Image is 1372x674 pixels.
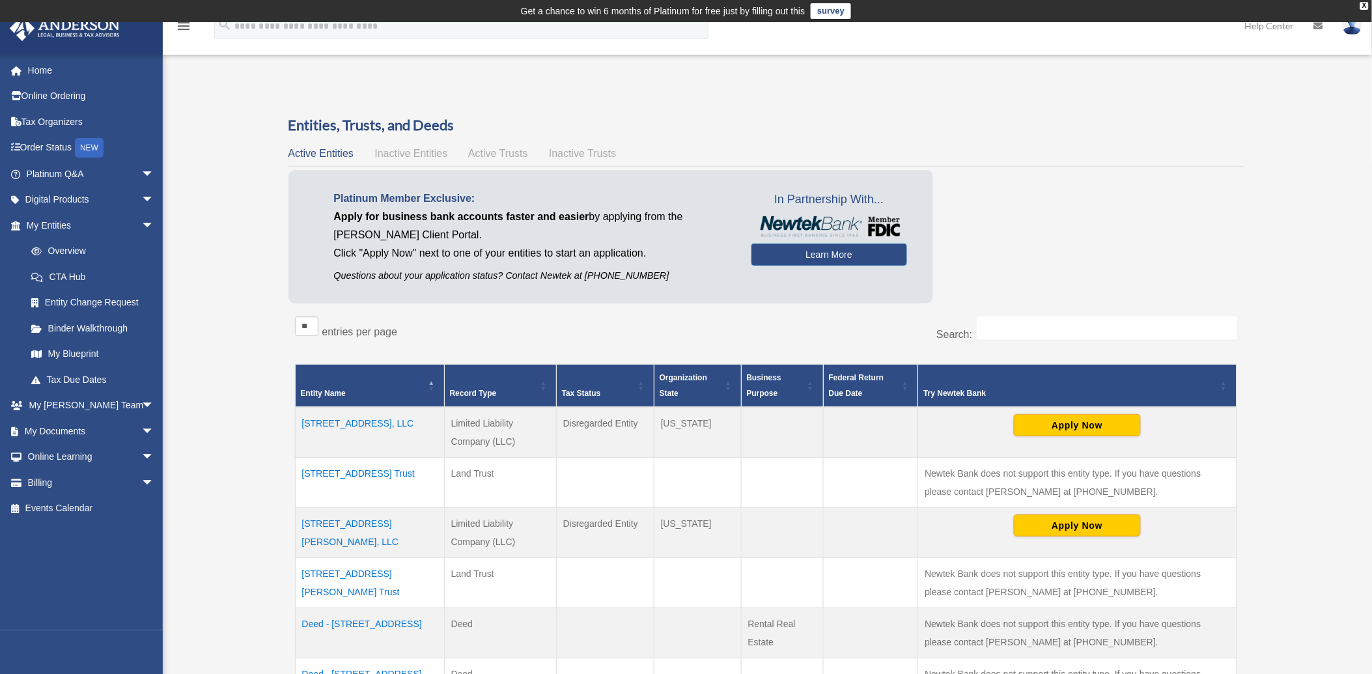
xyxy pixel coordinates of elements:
span: Apply for business bank accounts faster and easier [334,211,589,222]
img: User Pic [1343,16,1362,35]
span: Business Purpose [747,373,781,398]
a: CTA Hub [18,264,167,290]
td: [US_STATE] [654,508,741,558]
td: Rental Real Estate [741,608,823,658]
p: Questions about your application status? Contact Newtek at [PHONE_NUMBER] [334,268,732,284]
span: arrow_drop_down [141,418,167,445]
td: Limited Liability Company (LLC) [444,508,556,558]
span: Inactive Entities [374,148,447,159]
a: Binder Walkthrough [18,315,167,341]
td: Deed [444,608,556,658]
a: Digital Productsarrow_drop_down [9,187,174,213]
span: Entity Name [301,389,346,398]
span: Record Type [450,389,497,398]
td: Newtek Bank does not support this entity type. If you have questions please contact [PERSON_NAME]... [918,458,1237,508]
span: Federal Return Due Date [829,373,884,398]
td: [US_STATE] [654,407,741,458]
button: Apply Now [1014,514,1141,537]
i: menu [176,18,191,34]
a: My Blueprint [18,341,167,367]
td: Limited Liability Company (LLC) [444,407,556,458]
a: Platinum Q&Aarrow_drop_down [9,161,174,187]
span: arrow_drop_down [141,161,167,188]
button: Apply Now [1014,414,1141,436]
span: arrow_drop_down [141,393,167,419]
td: [STREET_ADDRESS][PERSON_NAME], LLC [295,508,444,558]
div: Try Newtek Bank [923,386,1216,401]
td: [STREET_ADDRESS] Trust [295,458,444,508]
td: Disregarded Entity [556,407,654,458]
span: arrow_drop_down [141,187,167,214]
span: Tax Status [562,389,601,398]
th: Try Newtek Bank : Activate to sort [918,365,1237,408]
a: menu [176,23,191,34]
a: Home [9,57,174,83]
th: Entity Name: Activate to invert sorting [295,365,444,408]
td: [STREET_ADDRESS][PERSON_NAME] Trust [295,558,444,608]
th: Tax Status: Activate to sort [556,365,654,408]
span: Active Entities [288,148,354,159]
label: entries per page [322,326,398,337]
th: Business Purpose: Activate to sort [741,365,823,408]
span: Active Trusts [468,148,528,159]
p: by applying from the [PERSON_NAME] Client Portal. [334,208,732,244]
a: Order StatusNEW [9,135,174,161]
img: NewtekBankLogoSM.png [758,216,901,237]
i: search [217,18,232,32]
img: Anderson Advisors Platinum Portal [6,16,124,41]
a: Tax Due Dates [18,367,167,393]
a: My Documentsarrow_drop_down [9,418,174,444]
th: Organization State: Activate to sort [654,365,741,408]
span: Organization State [660,373,707,398]
a: Learn More [751,244,907,266]
span: In Partnership With... [751,190,907,210]
a: My [PERSON_NAME] Teamarrow_drop_down [9,393,174,419]
span: arrow_drop_down [141,212,167,239]
p: Click "Apply Now" next to one of your entities to start an application. [334,244,732,262]
a: Tax Organizers [9,109,174,135]
a: Overview [18,238,161,264]
div: close [1360,2,1369,10]
a: Online Learningarrow_drop_down [9,444,174,470]
div: Get a chance to win 6 months of Platinum for free just by filling out this [521,3,805,19]
td: [STREET_ADDRESS], LLC [295,407,444,458]
a: Billingarrow_drop_down [9,470,174,496]
td: Disregarded Entity [556,508,654,558]
td: Newtek Bank does not support this entity type. If you have questions please contact [PERSON_NAME]... [918,608,1237,658]
h3: Entities, Trusts, and Deeds [288,115,1244,135]
td: Land Trust [444,458,556,508]
th: Record Type: Activate to sort [444,365,556,408]
span: arrow_drop_down [141,444,167,471]
a: Online Ordering [9,83,174,109]
a: Events Calendar [9,496,174,522]
div: NEW [75,138,104,158]
span: arrow_drop_down [141,470,167,496]
span: Inactive Trusts [549,148,616,159]
td: Land Trust [444,558,556,608]
td: Newtek Bank does not support this entity type. If you have questions please contact [PERSON_NAME]... [918,558,1237,608]
a: Entity Change Request [18,290,167,316]
a: survey [811,3,851,19]
td: Deed - [STREET_ADDRESS] [295,608,444,658]
a: My Entitiesarrow_drop_down [9,212,167,238]
th: Federal Return Due Date: Activate to sort [823,365,918,408]
p: Platinum Member Exclusive: [334,190,732,208]
label: Search: [936,329,972,340]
